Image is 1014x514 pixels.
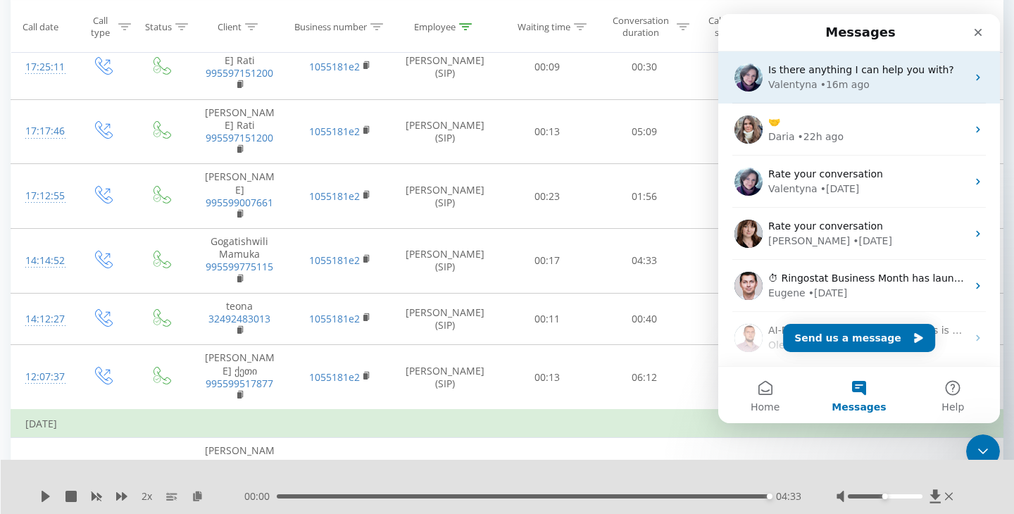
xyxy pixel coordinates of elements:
[499,35,596,99] td: 00:09
[11,410,1003,438] td: [DATE]
[518,20,570,32] div: Waiting time
[25,118,59,145] div: 17:17:46
[499,164,596,229] td: 00:23
[189,293,290,345] td: teona
[414,20,456,32] div: Employee
[391,99,499,164] td: [PERSON_NAME] (SIP)
[596,99,693,164] td: 05:09
[309,125,360,138] a: 1055181e2
[499,99,596,164] td: 00:13
[25,306,59,333] div: 14:12:27
[25,456,59,484] div: 18:06:07
[206,377,273,390] a: 995599517877
[596,293,693,345] td: 00:40
[706,15,774,39] div: Call forwarding scheme title
[189,35,290,99] td: [PERSON_NAME] Rati
[189,99,290,164] td: [PERSON_NAME] Rati
[306,457,374,470] a: 995322880888
[391,345,499,410] td: [PERSON_NAME] (SIP)
[391,35,499,99] td: [PERSON_NAME] (SIP)
[608,15,673,39] div: Conversation duration
[25,54,59,81] div: 17:25:11
[596,229,693,294] td: 04:33
[189,229,290,294] td: Gogatishwili Mamuka
[596,164,693,229] td: 01:56
[189,345,290,410] td: [PERSON_NAME] ქეთი
[718,14,1000,423] iframe: Intercom live chat
[966,434,1000,468] iframe: Intercom live chat
[499,345,596,410] td: 00:13
[189,438,290,503] td: [PERSON_NAME]
[206,66,273,80] a: 995597151200
[767,494,772,499] div: Accessibility label
[309,370,360,384] a: 1055181e2
[391,438,499,503] td: [PERSON_NAME] (SIP)
[391,293,499,345] td: [PERSON_NAME] (SIP)
[25,247,59,275] div: 14:14:52
[309,253,360,267] a: 1055181e2
[499,229,596,294] td: 00:17
[206,260,273,273] a: 995599775115
[596,35,693,99] td: 00:30
[23,20,58,32] div: Call date
[309,60,360,73] a: 1055181e2
[499,438,596,503] td: 00:46
[596,345,693,410] td: 06:12
[499,293,596,345] td: 00:11
[244,489,277,503] span: 00:00
[206,196,273,209] a: 995599007661
[206,131,273,144] a: 995597151200
[208,312,270,325] a: 32492483013
[810,457,870,483] span: No conversation
[294,20,367,32] div: Business number
[189,164,290,229] td: [PERSON_NAME]
[596,438,693,503] td: 00:00
[776,489,801,503] span: 04:33
[309,189,360,203] a: 1055181e2
[882,494,888,499] div: Accessibility label
[391,164,499,229] td: [PERSON_NAME] (SIP)
[25,182,59,210] div: 17:12:55
[142,489,152,503] span: 2 x
[145,20,172,32] div: Status
[85,15,115,39] div: Call type
[218,20,242,32] div: Client
[309,312,360,325] a: 1055181e2
[391,229,499,294] td: [PERSON_NAME] (SIP)
[25,363,59,391] div: 12:07:37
